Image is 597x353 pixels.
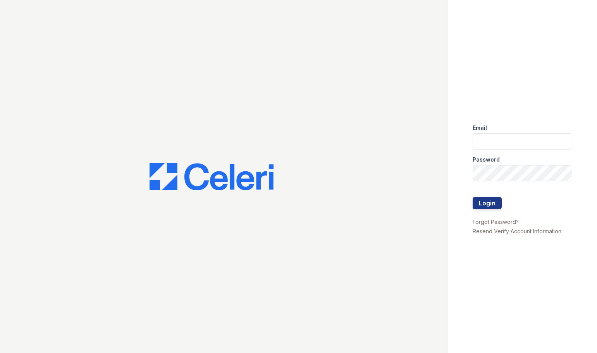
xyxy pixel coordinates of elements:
button: Login [473,197,502,209]
img: CE_Logo_Blue-a8612792a0a2168367f1c8372b55b34899dd931a85d93a1a3d3e32e68fde9ad4.png [150,163,274,191]
a: Forgot Password? [473,219,519,225]
label: Password [473,156,500,164]
a: Resend Verify Account Information [473,228,561,234]
label: Email [473,124,487,132]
